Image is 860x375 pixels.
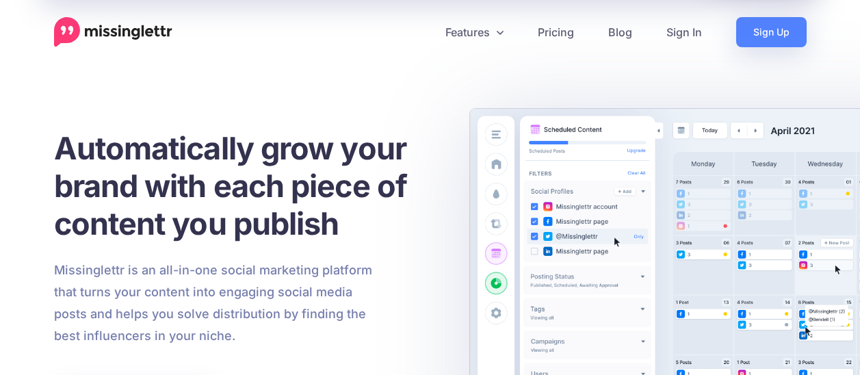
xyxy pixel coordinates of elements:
a: Sign In [649,17,719,47]
a: Features [428,17,521,47]
a: Pricing [521,17,591,47]
a: Home [54,17,172,47]
h1: Automatically grow your brand with each piece of content you publish [54,129,441,242]
a: Sign Up [736,17,807,47]
a: Blog [591,17,649,47]
p: Missinglettr is an all-in-one social marketing platform that turns your content into engaging soc... [54,259,373,347]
